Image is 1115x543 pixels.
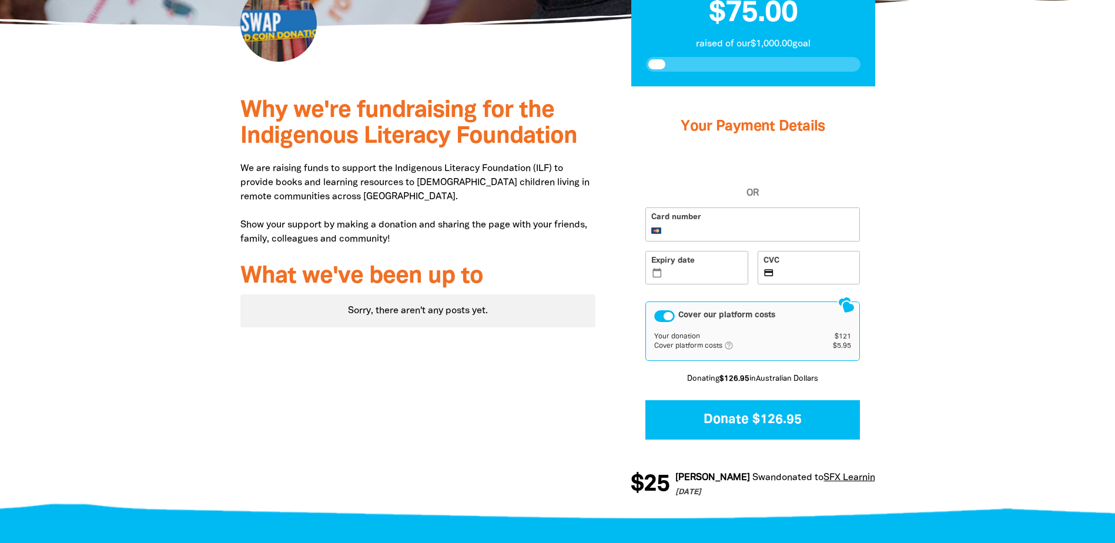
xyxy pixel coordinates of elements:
iframe: PayPal-paypal [645,160,860,186]
p: [DATE] [675,487,926,499]
b: $126.95 [719,376,749,383]
em: [PERSON_NAME] [675,474,750,482]
td: Cover platform costs [654,341,815,351]
h3: What we've been up to [240,264,596,290]
p: We are raising funds to support the Indigenous Literacy Foundation (ILF) to provide books and lea... [240,162,596,246]
td: Your donation [654,332,815,341]
span: Why we're fundraising for the Indigenous Literacy Foundation [240,100,577,148]
p: raised of our $1,000.00 goal [646,37,860,51]
span: $25 [631,473,669,497]
iframe: Secure expiration date input frame [665,269,742,279]
button: Donate $126.95 [645,400,860,440]
div: Donation stream [631,466,875,504]
iframe: Secure CVC input frame [777,269,855,279]
span: donated to [776,474,823,482]
span: OR [645,186,860,200]
td: $121 [815,332,852,341]
i: help_outlined [724,341,743,350]
td: $5.95 [815,341,852,351]
i: calendar_today [652,268,663,279]
a: SFX Learning Commons [823,474,926,482]
em: Swan [752,474,776,482]
h3: Your Payment Details [645,103,860,150]
iframe: Secure card number input frame [665,226,854,236]
div: Sorry, there aren't any posts yet. [240,294,596,327]
button: Cover our platform costs [654,310,675,322]
i: credit_card [764,268,775,279]
div: Paginated content [240,294,596,327]
img: MasterCard [651,227,662,234]
p: Donating in Australian Dollars [645,374,860,386]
